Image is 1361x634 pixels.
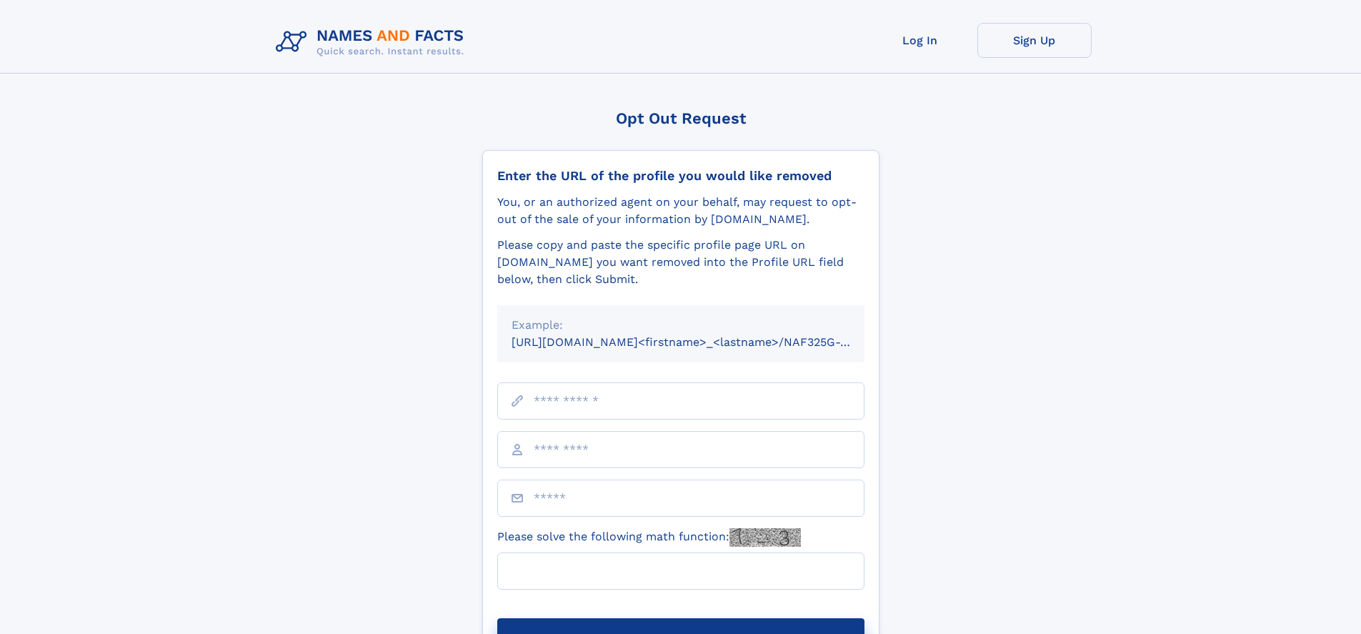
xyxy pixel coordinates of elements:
[497,237,864,288] div: Please copy and paste the specific profile page URL on [DOMAIN_NAME] you want removed into the Pr...
[863,23,977,58] a: Log In
[497,168,864,184] div: Enter the URL of the profile you would like removed
[270,23,476,61] img: Logo Names and Facts
[482,109,879,127] div: Opt Out Request
[497,194,864,228] div: You, or an authorized agent on your behalf, may request to opt-out of the sale of your informatio...
[512,317,850,334] div: Example:
[512,335,892,349] small: [URL][DOMAIN_NAME]<firstname>_<lastname>/NAF325G-xxxxxxxx
[497,528,801,547] label: Please solve the following math function:
[977,23,1092,58] a: Sign Up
